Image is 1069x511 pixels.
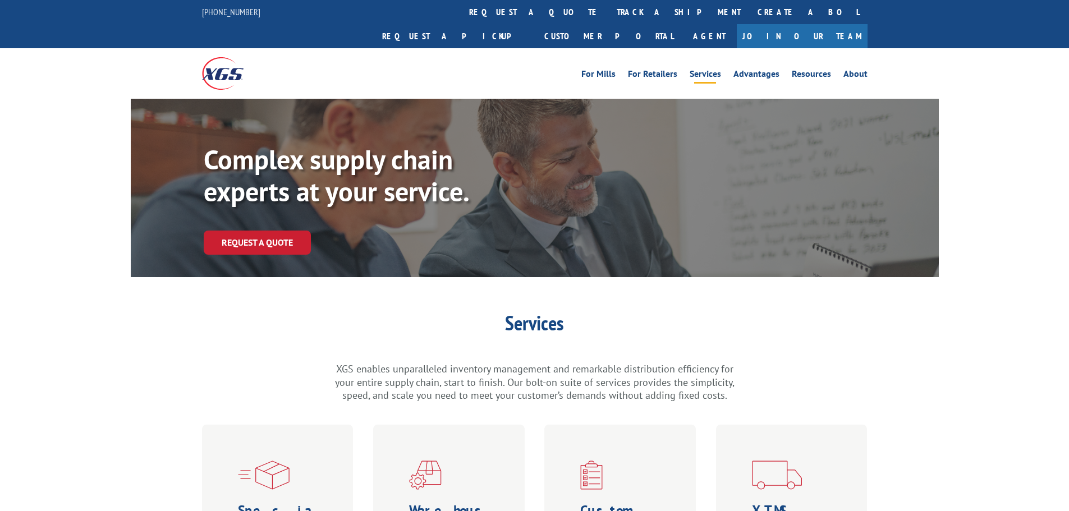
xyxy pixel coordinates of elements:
a: Request a pickup [374,24,536,48]
a: Resources [792,70,831,82]
img: xgs-icon-transportation-forms-red [752,461,802,490]
a: Services [690,70,721,82]
p: Complex supply chain experts at your service. [204,144,540,208]
a: Customer Portal [536,24,682,48]
h1: Services [333,313,737,339]
a: Agent [682,24,737,48]
a: Join Our Team [737,24,868,48]
a: Request a Quote [204,231,311,255]
a: Advantages [733,70,779,82]
img: xgs-icon-warehouseing-cutting-fulfillment-red [409,461,442,490]
p: XGS enables unparalleled inventory management and remarkable distribution efficiency for your ent... [333,362,737,402]
a: For Retailers [628,70,677,82]
a: About [843,70,868,82]
a: For Mills [581,70,616,82]
img: xgs-icon-specialized-ltl-red [238,461,290,490]
a: [PHONE_NUMBER] [202,6,260,17]
img: xgs-icon-custom-logistics-solutions-red [580,461,603,490]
